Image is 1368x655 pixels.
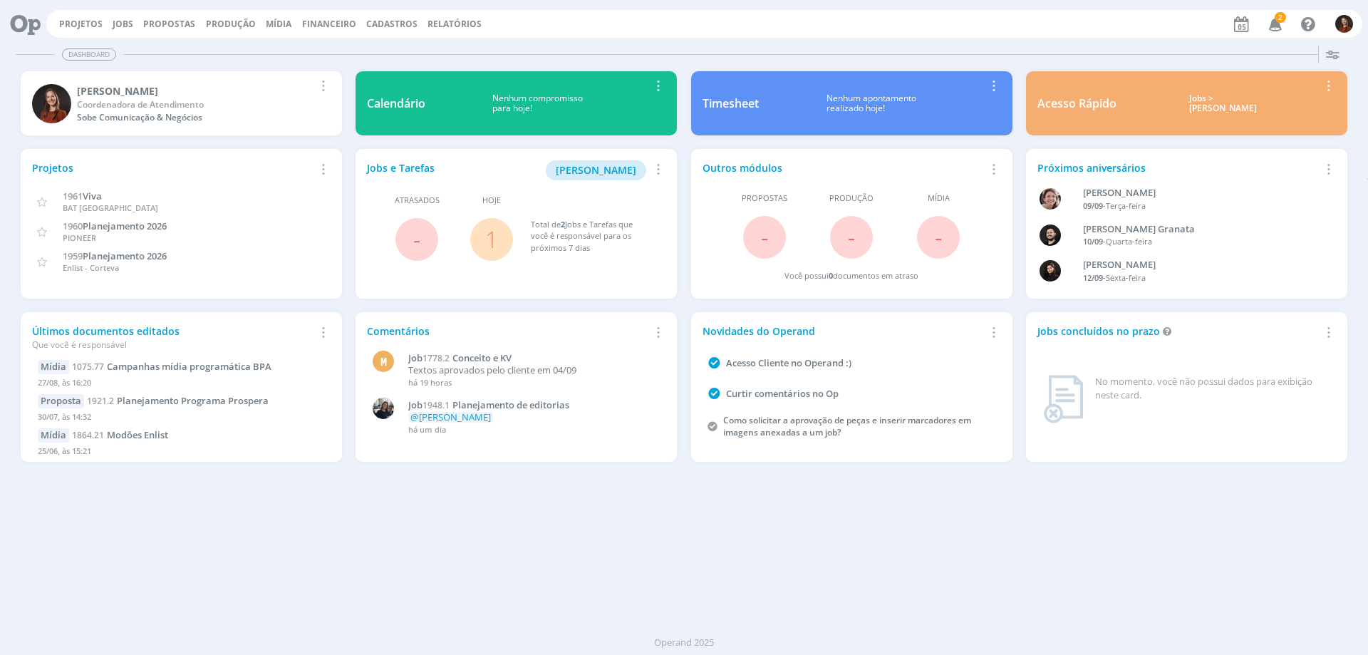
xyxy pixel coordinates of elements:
span: 1960 [63,220,83,232]
div: 30/07, às 14:32 [38,408,325,429]
a: 1960Planejamento 2026 [63,219,167,232]
span: BAT [GEOGRAPHIC_DATA] [63,202,158,213]
div: Marina Weber [77,83,314,98]
span: 1959 [63,249,83,262]
span: 1778.2 [423,352,450,364]
span: Campanhas mídia programática BPA [107,360,271,373]
span: Planejamento de editorias [452,398,569,411]
a: 1959Planejamento 2026 [63,249,167,262]
span: 1075.77 [72,361,104,373]
button: Jobs [108,19,138,30]
span: 2 [561,219,565,229]
img: dashboard_not_found.png [1043,375,1084,423]
div: Nenhum apontamento realizado hoje! [759,93,985,114]
button: Mídia [261,19,296,30]
span: Atrasados [395,195,440,207]
div: Proposta [38,394,84,408]
span: - [935,222,942,252]
button: Projetos [55,19,107,30]
a: 1075.77Campanhas mídia programática BPA [72,360,271,373]
span: - [848,222,855,252]
a: 1864.21Modões Enlist [72,428,168,441]
span: há 19 horas [408,377,452,388]
div: 25/06, às 15:21 [38,443,325,463]
div: Bruno Corralo Granata [1083,222,1314,237]
button: Relatórios [423,19,486,30]
a: Mídia [266,18,291,30]
a: Curtir comentários no Op [726,387,839,400]
a: 1921.2Planejamento Programa Prospera [87,394,269,407]
span: 1948.1 [423,399,450,411]
button: Financeiro [298,19,361,30]
span: 10/09 [1083,236,1103,247]
div: No momento, você não possui dados para exibição neste card. [1095,375,1330,403]
div: M [373,351,394,372]
div: - [1083,200,1314,212]
img: L [1040,260,1061,282]
div: 27/08, às 16:20 [38,374,325,395]
button: Cadastros [362,19,422,30]
a: Como solicitar a aprovação de peças e inserir marcadores em imagens anexadas a um job? [723,414,971,438]
span: 09/09 [1083,200,1103,211]
div: Coordenadora de Atendimento [77,98,314,111]
img: A [1040,188,1061,210]
div: Aline Beatriz Jackisch [1083,186,1314,200]
div: Nenhum compromisso para hoje! [425,93,649,114]
span: - [761,222,768,252]
span: Dashboard [62,48,116,61]
span: Cadastros [366,18,418,30]
span: Planejamento 2026 [83,220,167,232]
span: Viva [83,190,102,202]
span: - [413,224,420,254]
span: Produção [829,192,874,205]
a: Job1778.2Conceito e KV [408,353,658,364]
a: Acesso Cliente no Operand :) [726,356,851,369]
span: 0 [829,270,833,281]
span: 2 [1275,12,1286,23]
div: Jobs > [PERSON_NAME] [1127,93,1320,114]
span: 1921.2 [87,395,114,407]
div: Projetos [32,160,314,175]
button: Produção [202,19,260,30]
a: Job1948.1Planejamento de editorias [408,400,658,411]
p: Textos aprovados pelo cliente em 04/09 [408,365,658,376]
a: TimesheetNenhum apontamentorealizado hoje! [691,71,1012,135]
div: Você possui documentos em atraso [784,270,918,282]
a: M[PERSON_NAME]Coordenadora de AtendimentoSobe Comunicação & Negócios [21,71,342,135]
span: Enlist - Corteva [63,262,119,273]
button: [PERSON_NAME] [546,160,646,180]
img: B [1040,225,1061,246]
span: Quarta-feira [1106,236,1152,247]
span: PIONEER [63,232,96,243]
span: Propostas [742,192,787,205]
div: Jobs concluídos no prazo [1037,324,1320,339]
button: 2 [1260,11,1289,37]
div: Timesheet [703,95,759,112]
span: 1961 [63,190,83,202]
div: Mídia [38,360,69,374]
div: Jobs e Tarefas [367,160,649,180]
div: Últimos documentos editados [32,324,314,351]
a: Relatórios [427,18,482,30]
span: Planejamento 2026 [83,249,167,262]
span: Modões Enlist [107,428,168,441]
span: Sexta-feira [1106,272,1146,283]
div: Mídia [38,428,69,443]
span: 1864.21 [72,429,104,441]
div: Próximos aniversários [1037,160,1320,175]
span: há um dia [408,424,446,435]
div: Que você é responsável [32,339,314,351]
a: [PERSON_NAME] [546,163,646,176]
span: Propostas [143,18,195,30]
a: Projetos [59,18,103,30]
span: Hoje [482,195,501,207]
span: Planejamento Programa Prospera [117,394,269,407]
a: Financeiro [302,18,356,30]
div: Luana da Silva de Andrade [1083,258,1314,272]
div: - [1083,236,1314,248]
span: Mídia [928,192,950,205]
div: Sobe Comunicação & Negócios [77,111,314,124]
button: Propostas [139,19,199,30]
span: Conceito e KV [452,351,512,364]
a: Jobs [113,18,133,30]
